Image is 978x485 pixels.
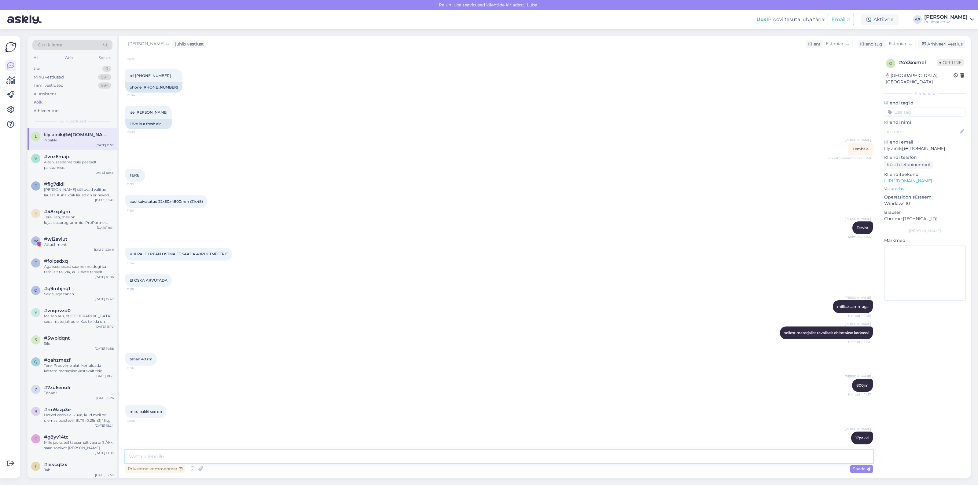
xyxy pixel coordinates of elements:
[44,308,71,313] span: #vnqnvzd0
[861,14,899,25] div: Aktiivne
[35,387,37,392] span: 7
[34,91,56,97] div: AI Assistent
[826,41,844,47] span: Estonian
[856,383,869,388] span: 800jm
[837,304,869,309] span: millise sammuga
[96,143,114,148] div: [DATE] 11:53
[95,275,114,279] div: [DATE] 16:06
[827,156,871,160] span: Privaatne kommentaar | 8:50
[34,239,38,243] span: w
[937,59,964,66] span: Offline
[127,366,150,370] span: 11:56
[884,119,966,126] p: Kliendi nimi
[127,93,150,97] span: 19:04
[127,261,150,265] span: 11:54
[97,54,112,62] div: Socials
[34,288,37,293] span: q
[125,465,185,473] div: Privaatne kommentaar
[94,170,114,175] div: [DATE] 10:45
[130,252,228,256] span: KUI PALJU PEAN OSTMA ET SAADA 40RUUTMEETRIT
[858,41,884,47] div: Klienditugi
[35,134,37,139] span: l
[44,341,114,346] div: Sile
[44,137,114,143] div: 17pakki
[525,2,539,8] span: Luba
[35,464,36,469] span: i
[130,409,162,414] span: mitu pakki see on
[44,264,114,275] div: Aga iseenesest saame muidugi ka tarnijalt tellida, kui ütlete täpselt, millisele püssile.
[125,82,182,93] div: phone [PHONE_NUMBER]
[95,324,114,329] div: [DATE] 15:10
[98,82,111,89] div: 99+
[884,194,966,200] p: Operatsioonisüsteem
[44,154,70,159] span: #vnz6majx
[924,15,968,20] div: [PERSON_NAME]
[173,41,204,47] div: juhib vestlust
[127,418,150,423] span: 12:00
[44,181,64,187] span: #fig7didl
[95,374,114,378] div: [DATE] 10:21
[845,427,871,431] span: [PERSON_NAME]
[756,16,825,23] div: Proovi tasuta juba täna:
[95,451,114,455] div: [DATE] 13:05
[127,287,150,292] span: 11:55
[34,82,64,89] div: Tiimi vestlused
[127,129,150,134] span: 19:09
[884,228,966,234] div: [PERSON_NAME]
[853,466,870,472] span: Saada
[44,236,67,242] span: #wi2aviut
[44,357,71,363] span: #qahzmezf
[95,198,114,202] div: [DATE] 10:41
[32,54,39,62] div: All
[845,322,871,326] span: [PERSON_NAME]
[784,330,869,335] span: sellest materjalist tavaliselt ehitatakse karkassi
[828,14,854,25] button: Emailid
[95,346,114,351] div: [DATE] 14:58
[44,209,70,214] span: #48rxplgm
[127,56,150,61] span: 19:03
[44,385,70,390] span: #7zu6eno4
[95,297,114,301] div: [DATE] 15:47
[44,412,114,423] div: Hetkel veebis ei kuva, kuid meil on olemas puistevill BLT9 (0,25m3) 15kg
[130,278,167,283] span: EI OSKA ARVUTADA
[35,184,37,188] span: f
[128,41,164,47] span: [PERSON_NAME]
[756,16,768,22] b: Uus!
[44,258,68,264] span: #folpsdxq
[127,208,150,213] span: 11:54
[35,156,37,161] span: v
[130,73,171,78] span: tel [PHONE_NUMBER]
[857,225,869,230] span: Tervist
[34,359,37,364] span: q
[884,108,966,117] input: Lisa tag
[35,310,37,315] span: v
[95,473,114,477] div: [DATE] 12:55
[44,407,71,412] span: #rm9azp3e
[125,119,172,129] div: I live in a fresh air.
[884,186,966,191] p: Vaata edasi ...
[44,159,114,170] div: Aitäh, saadame teile peatselt pakkumise.
[924,15,974,24] a: [PERSON_NAME]Puumarket AS
[44,286,70,291] span: #q9mhjnq1
[34,74,64,80] div: Minu vestlused
[35,261,37,265] span: f
[44,462,67,467] span: #iekcqtzx
[38,42,62,48] span: Otsi kliente
[848,392,871,397] span: Nähtud ✓ 11:57
[884,91,966,96] div: Kliendi info
[98,74,111,80] div: 99+
[44,434,68,440] span: #g8yv14tc
[848,235,871,239] span: Nähtud ✓ 11:54
[44,187,114,198] div: [PERSON_NAME] sõltuvad valitud lauast. Kuna kõik lauad on erinevad, mõõdab laomees laua tihuks.
[889,41,907,47] span: Estonian
[884,200,966,207] p: Windows 10
[44,242,114,247] div: Attachment
[44,440,114,451] div: Mille jaoks teil täpsemalt vaja on? Äkki saan sobivat [PERSON_NAME].
[34,66,41,72] div: Uus
[884,237,966,244] p: Märkmed
[59,119,86,124] span: Kõik vestlused
[884,216,966,222] p: Chrome [TECHNICAL_ID]
[884,128,959,135] input: Lisa nimi
[35,337,37,342] span: 5
[899,59,937,66] div: # ox3xxmel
